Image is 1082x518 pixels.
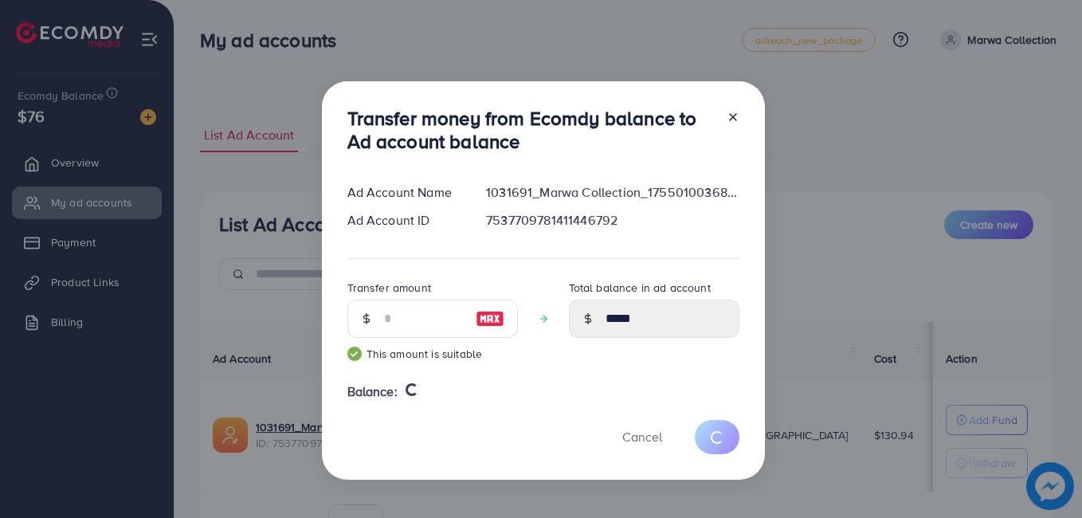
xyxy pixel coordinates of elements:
[473,183,751,202] div: 1031691_Marwa Collection_1755010036848
[347,383,398,401] span: Balance:
[347,280,431,296] label: Transfer amount
[602,420,682,454] button: Cancel
[335,183,474,202] div: Ad Account Name
[473,211,751,230] div: 7537709781411446792
[622,428,662,445] span: Cancel
[347,107,714,153] h3: Transfer money from Ecomdy balance to Ad account balance
[569,280,711,296] label: Total balance in ad account
[335,211,474,230] div: Ad Account ID
[347,346,518,362] small: This amount is suitable
[476,309,504,328] img: image
[347,347,362,361] img: guide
